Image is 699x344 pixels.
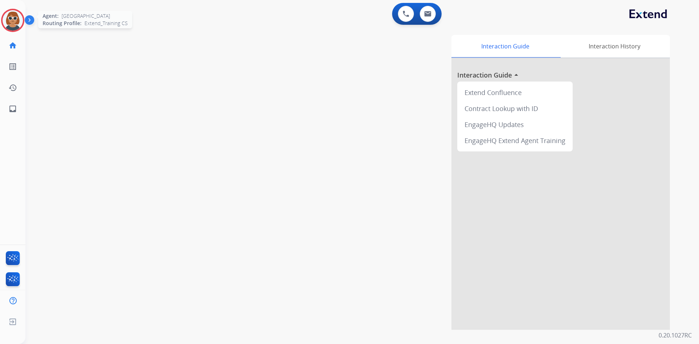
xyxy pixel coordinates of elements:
[8,104,17,113] mat-icon: inbox
[43,12,59,20] span: Agent:
[62,12,110,20] span: [GEOGRAPHIC_DATA]
[451,35,559,58] div: Interaction Guide
[460,84,570,100] div: Extend Confluence
[8,83,17,92] mat-icon: history
[43,20,82,27] span: Routing Profile:
[460,100,570,116] div: Contract Lookup with ID
[8,62,17,71] mat-icon: list_alt
[8,41,17,50] mat-icon: home
[3,10,23,31] img: avatar
[84,20,128,27] span: Extend_Training CS
[559,35,670,58] div: Interaction History
[460,116,570,133] div: EngageHQ Updates
[460,133,570,149] div: EngageHQ Extend Agent Training
[659,331,692,340] p: 0.20.1027RC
